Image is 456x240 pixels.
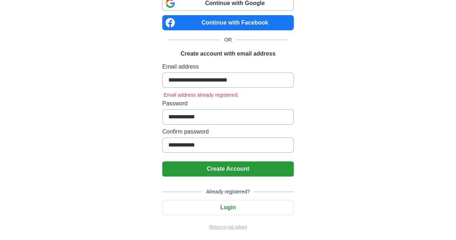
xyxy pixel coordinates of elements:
[202,188,254,196] span: Already registered?
[162,99,294,108] label: Password
[162,92,240,98] span: Email address already registered.
[162,204,294,210] a: Login
[162,15,294,30] a: Continue with Facebook
[162,161,294,176] button: Create Account
[162,224,294,230] a: Return to job advert
[220,36,236,44] span: OR
[162,62,294,71] label: Email address
[181,49,275,58] h1: Create account with email address
[162,127,294,136] label: Confirm password
[162,200,294,215] button: Login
